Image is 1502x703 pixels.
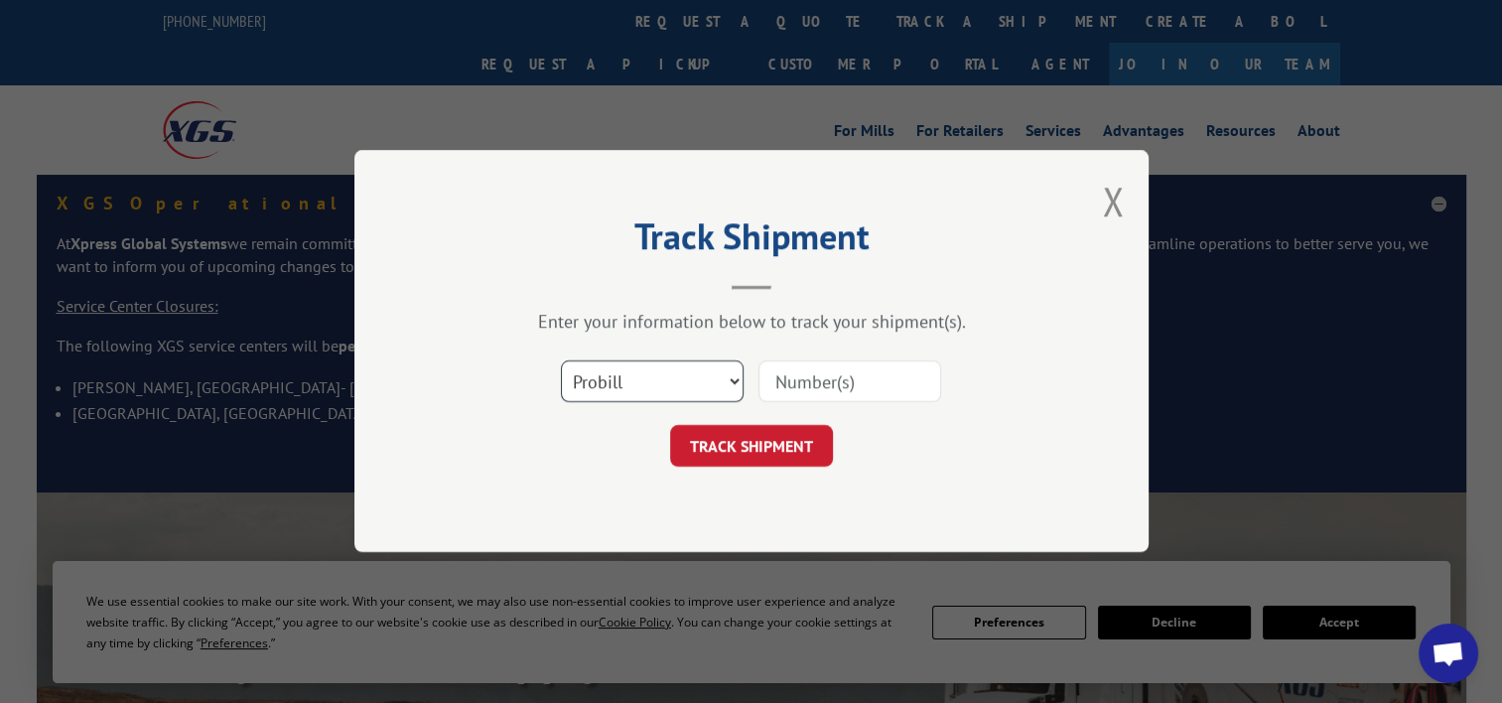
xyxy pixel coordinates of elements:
[1419,624,1478,683] a: Open chat
[758,361,941,403] input: Number(s)
[454,222,1049,260] h2: Track Shipment
[670,426,833,468] button: TRACK SHIPMENT
[1102,175,1124,227] button: Close modal
[454,311,1049,334] div: Enter your information below to track your shipment(s).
